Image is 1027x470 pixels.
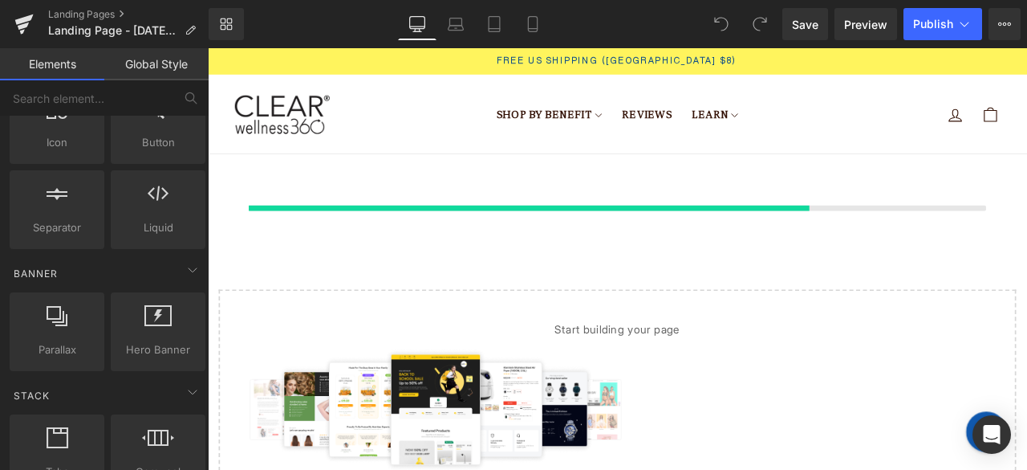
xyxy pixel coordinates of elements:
a: Laptop [436,8,475,40]
a: Desktop [398,8,436,40]
span: Save [792,16,818,33]
a: Preview [834,8,897,40]
span: Liquid [116,219,201,236]
a: Mobile [513,8,552,40]
a: Tablet [475,8,513,40]
span: Landing Page - [DATE] 21:03:15 [48,24,178,37]
div: Primary [144,47,826,109]
span: Free US Shipping ([GEOGRAPHIC_DATA] $8) [343,10,627,20]
button: Publish [903,8,982,40]
button: Redo [744,8,776,40]
span: Preview [844,16,887,33]
button: More [988,8,1021,40]
button: Undo [705,8,737,40]
a: Landing Pages [48,8,209,21]
span: Parallax [14,341,99,358]
span: Publish [913,18,953,31]
summary: Learn [562,66,641,90]
a: Global Style [104,48,209,80]
span: Hero Banner [116,341,201,358]
a: Reviews [479,66,562,90]
a: New Library [209,8,244,40]
span: Icon [14,134,99,151]
span: Separator [14,219,99,236]
span: Button [116,134,201,151]
div: Open Intercom Messenger [972,415,1011,454]
p: Start building your page [39,324,932,343]
span: Stack [12,388,51,403]
summary: Shop By Benefit [331,66,480,90]
span: Banner [12,266,59,281]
